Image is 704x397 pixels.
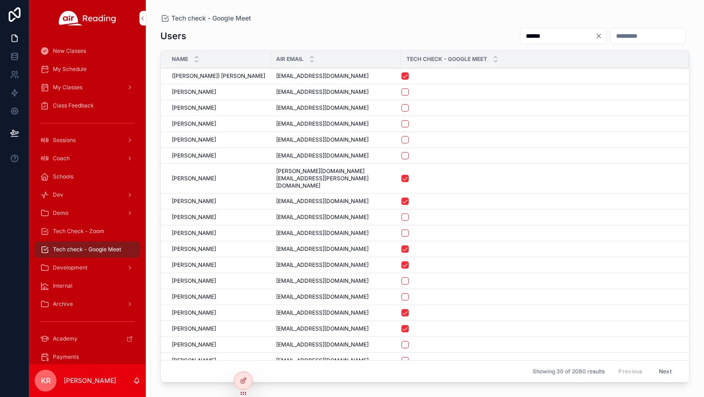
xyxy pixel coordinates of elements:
[172,152,216,159] span: [PERSON_NAME]
[53,66,87,73] span: My Schedule
[276,277,369,285] span: [EMAIL_ADDRESS][DOMAIN_NAME]
[533,368,605,375] span: Showing 30 of 2080 results
[276,309,369,316] span: [EMAIL_ADDRESS][DOMAIN_NAME]
[276,293,369,300] span: [EMAIL_ADDRESS][DOMAIN_NAME]
[172,175,216,182] span: [PERSON_NAME]
[172,261,216,269] span: [PERSON_NAME]
[35,97,140,114] a: Class Feedback
[172,309,216,316] span: [PERSON_NAME]
[595,32,606,40] button: Clear
[53,353,79,361] span: Payments
[276,229,369,237] span: [EMAIL_ADDRESS][DOMAIN_NAME]
[53,191,63,198] span: Dev
[35,331,140,347] a: Academy
[172,341,216,348] span: [PERSON_NAME]
[41,375,51,386] span: KR
[276,152,369,159] span: [EMAIL_ADDRESS][DOMAIN_NAME]
[29,36,146,364] div: scrollable content
[59,11,116,25] img: App logo
[53,300,73,308] span: Archive
[53,264,87,271] span: Development
[276,341,369,348] span: [EMAIL_ADDRESS][DOMAIN_NAME]
[276,104,369,112] span: [EMAIL_ADDRESS][DOMAIN_NAME]
[53,246,121,253] span: Tech check - Google Meet
[53,155,70,162] span: Coach
[160,30,186,42] h1: Users
[53,228,104,235] span: Tech Check - Zoom
[172,136,216,143] span: [PERSON_NAME]
[35,61,140,77] a: My Schedule
[172,88,216,96] span: [PERSON_NAME]
[35,223,140,239] a: Tech Check - Zoom
[276,168,396,189] span: [PERSON_NAME][DOMAIN_NAME][EMAIL_ADDRESS][PERSON_NAME][DOMAIN_NAME]
[171,14,251,23] span: Tech check - Google Meet
[35,241,140,258] a: Tech check - Google Meet
[35,278,140,294] a: Internal
[276,72,369,80] span: [EMAIL_ADDRESS][DOMAIN_NAME]
[172,72,265,80] span: ([PERSON_NAME]) [PERSON_NAME]
[160,14,251,23] a: Tech check - Google Meet
[53,102,94,109] span: Class Feedback
[276,120,369,127] span: [EMAIL_ADDRESS][DOMAIN_NAME]
[276,357,369,364] span: [EMAIL_ADDRESS][DOMAIN_NAME]
[35,79,140,96] a: My Classes
[35,168,140,185] a: Schools
[35,349,140,365] a: Payments
[172,120,216,127] span: [PERSON_NAME]
[172,293,216,300] span: [PERSON_NAME]
[35,187,140,203] a: Dev
[172,245,216,253] span: [PERSON_NAME]
[35,132,140,148] a: Sessions
[53,173,73,180] span: Schools
[172,214,216,221] span: [PERSON_NAME]
[172,325,216,332] span: [PERSON_NAME]
[53,47,86,55] span: New Classes
[53,282,72,290] span: Internal
[53,335,77,342] span: Academy
[172,104,216,112] span: [PERSON_NAME]
[172,56,188,63] span: Name
[172,277,216,285] span: [PERSON_NAME]
[172,198,216,205] span: [PERSON_NAME]
[406,56,487,63] span: Tech Check - Google Meet
[64,376,116,385] p: [PERSON_NAME]
[172,229,216,237] span: [PERSON_NAME]
[35,150,140,167] a: Coach
[276,198,369,205] span: [EMAIL_ADDRESS][DOMAIN_NAME]
[276,136,369,143] span: [EMAIL_ADDRESS][DOMAIN_NAME]
[276,245,369,253] span: [EMAIL_ADDRESS][DOMAIN_NAME]
[276,56,303,63] span: Air Email
[653,364,678,378] button: Next
[53,209,68,217] span: Demo
[276,261,369,269] span: [EMAIL_ADDRESS][DOMAIN_NAME]
[35,205,140,221] a: Demo
[276,88,369,96] span: [EMAIL_ADDRESS][DOMAIN_NAME]
[35,43,140,59] a: New Classes
[276,325,369,332] span: [EMAIL_ADDRESS][DOMAIN_NAME]
[53,84,82,91] span: My Classes
[276,214,369,221] span: [EMAIL_ADDRESS][DOMAIN_NAME]
[35,296,140,312] a: Archive
[172,357,216,364] span: [PERSON_NAME]
[53,137,76,144] span: Sessions
[35,260,140,276] a: Development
